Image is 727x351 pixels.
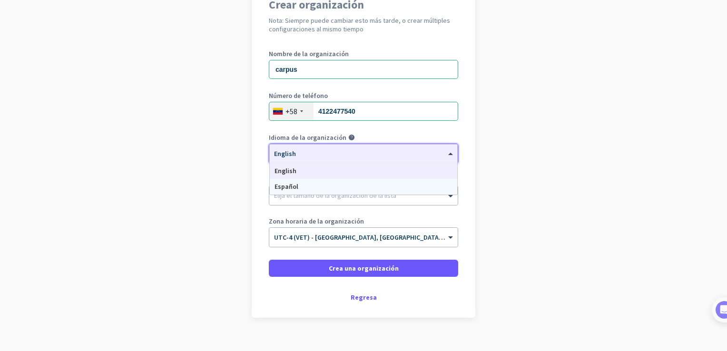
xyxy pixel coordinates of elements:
i: help [348,134,355,141]
span: English [275,166,296,175]
input: 212-1234567 [269,102,458,121]
label: Número de teléfono [269,92,458,99]
div: Options List [270,163,457,195]
span: Crea una organización [329,263,399,273]
label: Idioma de la organización [269,134,346,141]
h2: Nota: Siempre puede cambiar esto más tarde, o crear múltiples configuraciones al mismo tiempo [269,16,458,33]
label: Zona horaria de la organización [269,218,458,224]
label: Tamaño de la organización (opcional) [269,176,458,183]
div: Regresa [269,294,458,301]
span: Español [275,182,298,191]
label: Nombre de la organización [269,50,458,57]
input: ¿Cuál es el nombre de su empresa? [269,60,458,79]
div: +58 [285,107,297,116]
button: Crea una organización [269,260,458,277]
